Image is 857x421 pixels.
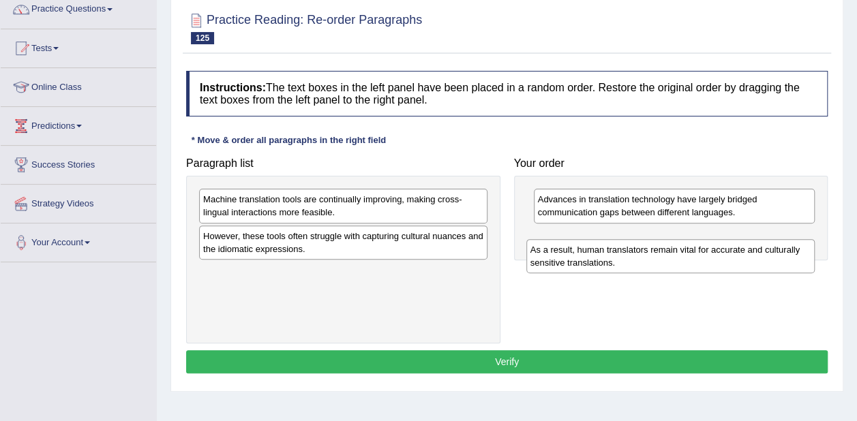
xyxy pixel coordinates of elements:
div: * Move & order all paragraphs in the right field [186,134,391,146]
div: Machine translation tools are continually improving, making cross-lingual interactions more feasi... [199,189,487,223]
a: Online Class [1,68,156,102]
div: As a result, human translators remain vital for accurate and culturally sensitive translations. [526,239,815,273]
h4: The text boxes in the left panel have been placed in a random order. Restore the original order b... [186,71,828,116]
h4: Your order [514,157,828,170]
span: 125 [191,32,214,44]
div: However, these tools often struggle with capturing cultural nuances and the idiomatic expressions. [199,225,487,260]
a: Strategy Videos [1,185,156,219]
a: Your Account [1,223,156,258]
a: Tests [1,29,156,63]
a: Success Stories [1,146,156,180]
div: Advances in translation technology have largely bridged communication gaps between different lang... [534,189,815,223]
button: Verify [186,350,828,373]
h2: Practice Reading: Re-order Paragraphs [186,10,422,44]
b: Instructions: [200,82,266,93]
h4: Paragraph list [186,157,500,170]
a: Predictions [1,107,156,141]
